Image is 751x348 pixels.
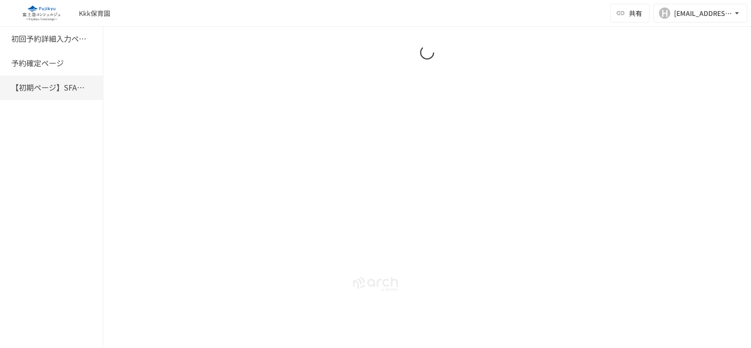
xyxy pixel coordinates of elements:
div: [EMAIL_ADDRESS][DOMAIN_NAME] [674,8,732,19]
img: eQeGXtYPV2fEKIA3pizDiVdzO5gJTl2ahLbsPaD2E4R [11,6,71,21]
div: H [659,8,670,19]
button: 共有 [610,4,650,23]
h6: 予約確定ページ [11,57,64,69]
h6: 初回予約詳細入力ページ [11,33,86,45]
div: Kkk保育園 [79,8,110,18]
h6: 【初期ページ】SFAの会社同期 [11,82,86,94]
span: 共有 [629,8,642,18]
button: H[EMAIL_ADDRESS][DOMAIN_NAME] [653,4,747,23]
